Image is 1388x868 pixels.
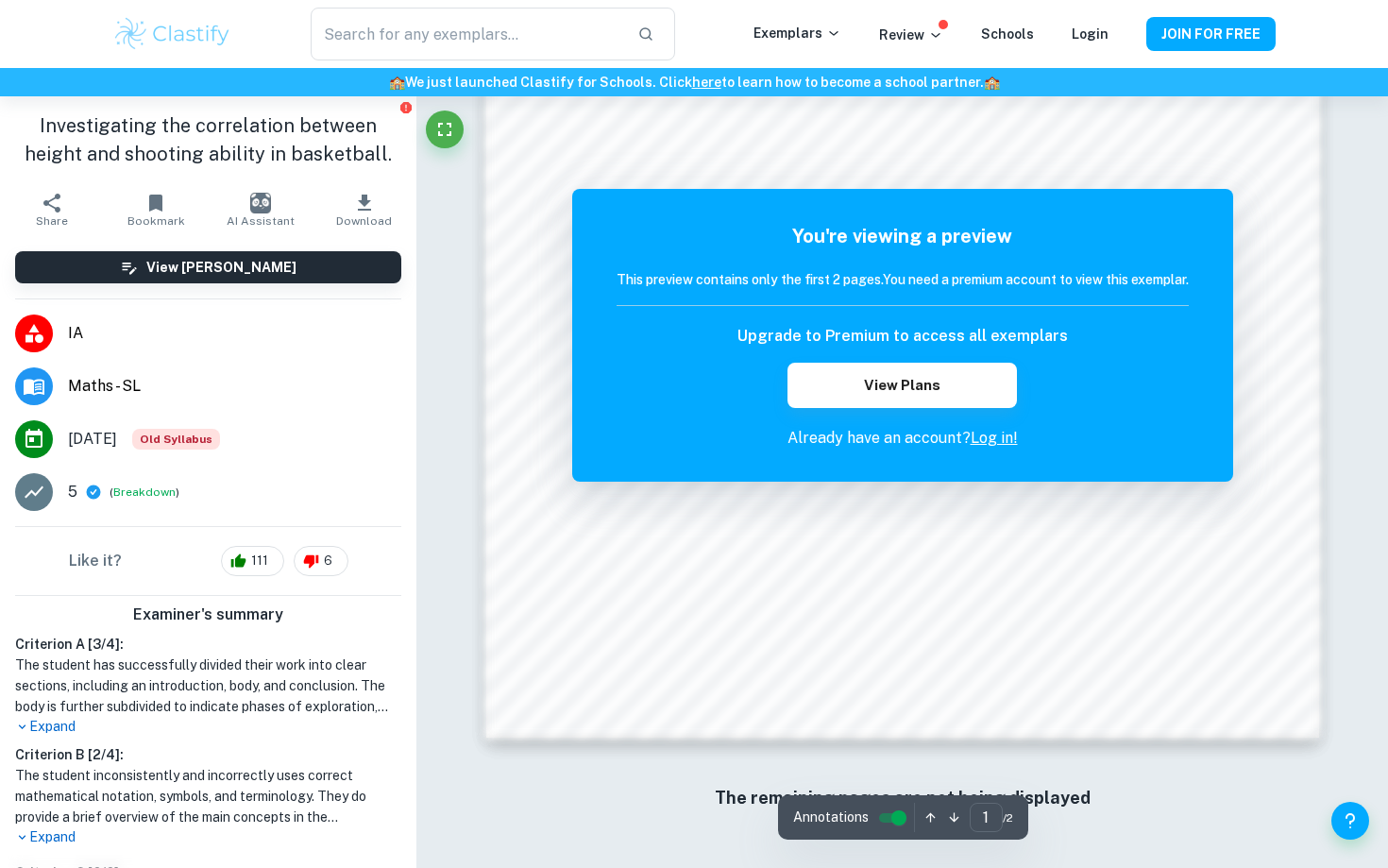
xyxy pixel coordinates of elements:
button: Fullscreen [426,111,464,148]
button: Help and Feedback [1331,802,1369,840]
button: View [PERSON_NAME] [15,251,401,283]
span: [DATE] [68,428,117,451]
button: Breakdown [113,484,176,501]
button: AI Assistant [209,183,313,236]
span: IA [68,322,401,345]
span: 111 [241,552,279,570]
button: Bookmark [104,183,208,236]
h6: Examiner's summary [8,604,409,626]
p: Expand [15,827,401,847]
h1: The student has successfully divided their work into clear sections, including an introduction, b... [15,655,401,717]
p: Review [879,25,943,45]
a: Log in! [971,429,1018,447]
h6: The remaining pages are not being displayed [524,785,1281,811]
img: AI Assistant [250,193,271,213]
a: here [692,75,721,90]
span: Old Syllabus [132,429,220,450]
span: 🏫 [389,75,405,90]
div: 6 [294,546,348,576]
h6: Criterion A [ 3 / 4 ]: [15,634,401,655]
p: Already have an account? [617,427,1189,450]
span: 🏫 [984,75,1000,90]
h6: View [PERSON_NAME] [146,257,296,278]
button: Download [313,183,416,236]
span: Annotations [793,808,869,827]
p: Expand [15,717,401,737]
input: Search for any exemplars... [311,8,622,60]
span: / 2 [1003,809,1013,826]
h6: We just launched Clastify for Schools. Click to learn how to become a school partner. [4,72,1384,93]
h6: This preview contains only the first 2 pages. You need a premium account to view this exemplar. [617,269,1189,290]
span: Download [336,214,392,228]
span: AI Assistant [227,214,295,228]
span: 6 [313,552,343,570]
h1: Investigating the correlation between height and shooting ability in basketball. [15,111,401,168]
h6: Upgrade to Premium to access all exemplars [737,325,1068,348]
h5: You're viewing a preview [617,222,1189,250]
span: Share [36,214,68,228]
a: Schools [981,26,1034,42]
span: ( ) [110,484,179,502]
h6: Like it? [69,550,122,572]
span: Maths - SL [68,375,401,398]
div: Although this IA is written for the old math syllabus (last exam in November 2020), the current I... [132,429,220,450]
button: Report issue [398,100,413,114]
button: View Plans [787,363,1016,408]
img: Clastify logo [112,15,232,53]
p: 5 [68,481,77,503]
div: 111 [221,546,284,576]
button: JOIN FOR FREE [1146,17,1276,51]
a: Login [1072,26,1109,42]
span: Bookmark [127,214,185,228]
p: Exemplars [753,23,841,43]
h6: Criterion B [ 2 / 4 ]: [15,744,401,765]
h1: The student inconsistently and incorrectly uses correct mathematical notation, symbols, and termi... [15,765,401,827]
